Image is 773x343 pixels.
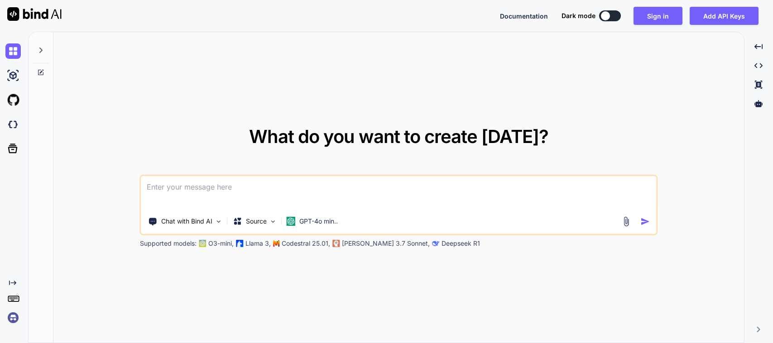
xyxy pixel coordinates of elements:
[269,218,277,225] img: Pick Models
[621,216,631,227] img: attachment
[245,239,271,248] p: Llama 3,
[287,217,296,226] img: GPT-4o mini
[208,239,234,248] p: O3-mini,
[161,217,212,226] p: Chat with Bind AI
[215,218,223,225] img: Pick Tools
[5,310,21,325] img: signin
[236,240,244,247] img: Llama2
[274,240,280,247] img: Mistral-AI
[5,68,21,83] img: ai-studio
[140,239,197,248] p: Supported models:
[562,11,595,20] span: Dark mode
[634,7,682,25] button: Sign in
[5,117,21,132] img: darkCloudIdeIcon
[333,240,340,247] img: claude
[690,7,759,25] button: Add API Keys
[5,92,21,108] img: githubLight
[7,7,62,21] img: Bind AI
[500,12,548,20] span: Documentation
[249,125,548,148] span: What do you want to create [DATE]?
[432,240,440,247] img: claude
[282,239,330,248] p: Codestral 25.01,
[342,239,430,248] p: [PERSON_NAME] 3.7 Sonnet,
[199,240,206,247] img: GPT-4
[442,239,480,248] p: Deepseek R1
[5,43,21,59] img: chat
[246,217,267,226] p: Source
[640,217,650,226] img: icon
[500,11,548,21] button: Documentation
[299,217,338,226] p: GPT-4o min..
